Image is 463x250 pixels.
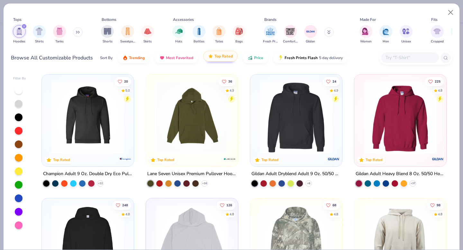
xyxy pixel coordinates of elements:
img: Gildan logo [431,153,444,165]
span: 98 [437,203,440,207]
span: Gildan [306,39,315,44]
span: Sweatpants [120,39,135,44]
div: filter for Hoodies [13,25,26,44]
div: filter for Tanks [53,25,66,44]
span: Totes [215,39,223,44]
div: filter for Men [379,25,392,44]
div: 4.8 [438,212,442,217]
button: filter button [431,25,444,44]
div: Gildan Adult Heavy Blend 8 Oz. 50/50 Hooded Sweatshirt [356,170,445,178]
span: + 6 [307,182,310,185]
button: Price [243,52,268,63]
img: 1310f9df-ba90-4f24-9bb0-edde08d34145 [335,81,414,154]
button: Fresh Prints Flash5 day delivery [273,52,348,63]
button: filter button [53,25,66,44]
button: Like [113,201,132,210]
img: Bags Image [235,28,242,35]
button: Like [323,201,340,210]
span: Shorts [103,39,113,44]
div: Sort By [100,55,113,61]
button: filter button [193,25,205,44]
button: Like [217,201,235,210]
img: Sweatpants Image [124,28,131,35]
span: Fresh Prints [263,39,278,44]
div: 5.0 [126,88,130,93]
span: Shirts [35,39,44,44]
div: 4.8 [334,212,338,217]
input: Try "T-Shirt" [385,54,434,61]
img: TopRated.gif [208,54,213,59]
span: 126 [226,203,232,207]
button: filter button [400,25,413,44]
div: 4.9 [334,88,338,93]
img: Shirts Image [36,28,43,35]
span: Skirts [143,39,152,44]
span: Trending [129,55,145,60]
div: filter for Bottles [193,25,205,44]
img: Skirts Image [144,28,151,35]
button: filter button [33,25,46,44]
span: Unisex [401,39,411,44]
button: filter button [120,25,135,44]
img: flash.gif [278,55,283,60]
button: Top Rated [203,51,238,62]
div: Champion Adult 9 Oz. Double Dry Eco Pullover Hood [43,170,132,178]
span: Cropped [431,39,444,44]
img: 0d20bbd1-2ec3-4b1f-a0cf-0f49d3b5fcb7 [257,81,336,154]
img: Cropped Image [433,28,441,35]
span: Bottles [194,39,204,44]
img: Fresh Prints Image [266,27,275,36]
span: 225 [435,80,440,83]
button: Like [219,77,235,86]
img: Totes Image [215,28,222,35]
button: Like [425,77,444,86]
span: + 16 [202,182,207,185]
div: filter for Bags [233,25,246,44]
button: filter button [359,25,372,44]
span: Fresh Prints Flash [285,55,318,60]
div: filter for Sweatpants [120,25,135,44]
span: Top Rated [214,54,233,59]
div: filter for Unisex [400,25,413,44]
button: Most Favorited [155,52,198,63]
div: Lane Seven Unisex Premium Pullover Hooded Sweatshirt [147,170,237,178]
button: Close [445,6,457,19]
button: filter button [172,25,185,44]
div: 4.8 [126,212,130,217]
img: Hats Image [175,28,183,35]
img: Comfort Colors Image [286,27,295,36]
div: filter for Fresh Prints [263,25,278,44]
button: filter button [13,25,26,44]
img: Unisex Image [402,28,410,35]
span: Comfort Colors [283,39,298,44]
span: Women [360,39,372,44]
button: filter button [233,25,246,44]
span: 68 [332,203,336,207]
img: Champion logo [119,153,132,165]
div: 4.8 [438,88,442,93]
button: filter button [263,25,278,44]
span: Hats [175,39,182,44]
span: Bags [235,39,243,44]
img: Bottles Image [195,28,203,35]
button: Like [115,77,132,86]
div: filter for Gildan [304,25,317,44]
img: Gildan logo [327,153,340,165]
div: filter for Shirts [33,25,46,44]
div: 4.8 [230,212,234,217]
img: 01756b78-01f6-4cc6-8d8a-3c30c1a0c8ac [361,81,440,154]
img: Men Image [382,28,389,35]
button: filter button [101,25,114,44]
div: filter for Shorts [101,25,114,44]
img: Women Image [362,28,369,35]
div: Made For [360,17,376,22]
div: 4.9 [230,88,234,93]
div: filter for Totes [213,25,225,44]
span: Tanks [55,39,64,44]
div: Filter By [13,76,26,81]
img: Lane Seven logo [223,153,236,165]
button: Like [427,201,444,210]
img: 714dfacd-1f1a-4e34-9548-e737a59cf63a [152,81,232,154]
img: trending.gif [123,55,128,60]
span: Price [254,55,263,60]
